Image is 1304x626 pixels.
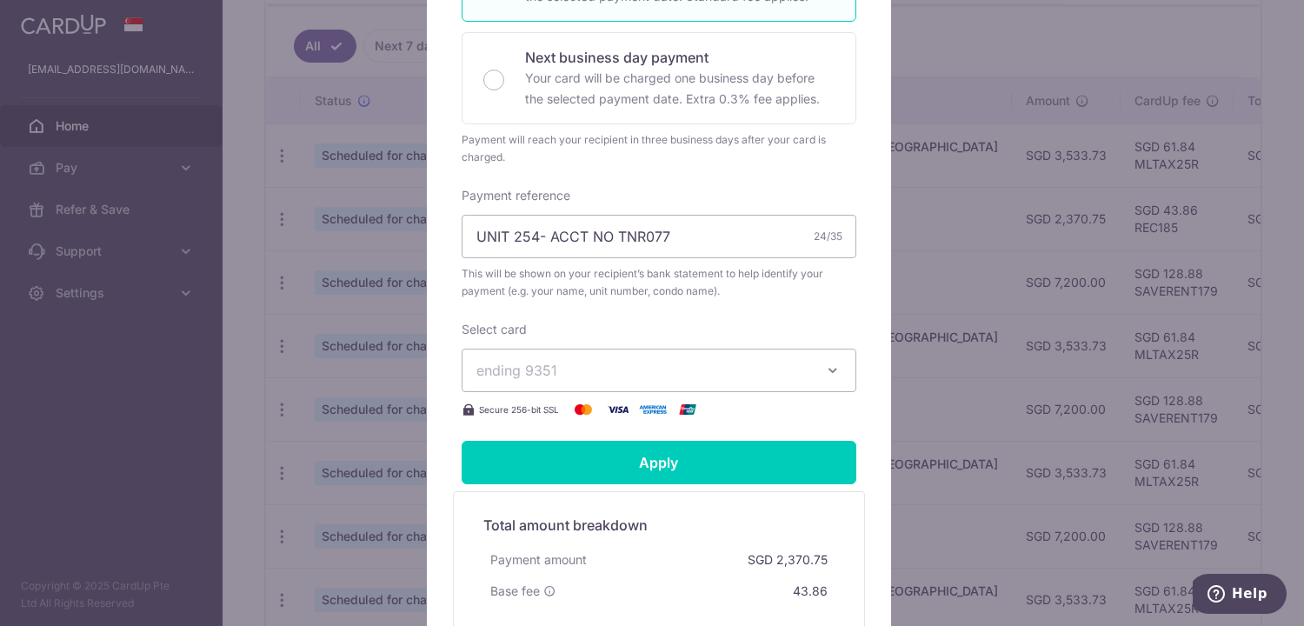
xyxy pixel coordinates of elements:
iframe: Opens a widget where you can find more information [1193,574,1287,617]
button: ending 9351 [462,349,856,392]
span: Secure 256-bit SSL [479,403,559,416]
p: Next business day payment [525,47,835,68]
label: Payment reference [462,187,570,204]
img: Visa [601,399,635,420]
div: Payment will reach your recipient in three business days after your card is charged. [462,131,856,166]
div: Payment amount [483,544,594,576]
div: SGD 2,370.75 [741,544,835,576]
input: Apply [462,441,856,484]
img: UnionPay [670,399,705,420]
div: 24/35 [814,228,842,245]
span: This will be shown on your recipient’s bank statement to help identify your payment (e.g. your na... [462,265,856,300]
img: American Express [635,399,670,420]
h5: Total amount breakdown [483,515,835,536]
p: Your card will be charged one business day before the selected payment date. Extra 0.3% fee applies. [525,68,835,110]
span: Base fee [490,583,540,600]
img: Mastercard [566,399,601,420]
span: ending 9351 [476,362,557,379]
label: Select card [462,321,527,338]
div: 43.86 [786,576,835,607]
